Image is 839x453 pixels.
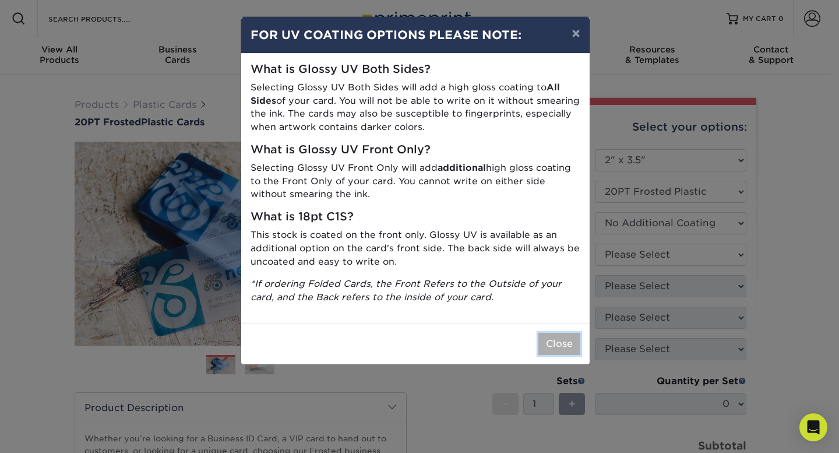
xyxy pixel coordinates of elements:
h5: What is Glossy UV Front Only? [251,143,580,157]
i: *If ordering Folded Cards, the Front Refers to the Outside of your card, and the Back refers to t... [251,278,562,303]
p: Selecting Glossy UV Front Only will add high gloss coating to the Front Only of your card. You ca... [251,161,580,201]
strong: All Sides [251,82,560,106]
div: Open Intercom Messenger [799,413,827,441]
p: This stock is coated on the front only. Glossy UV is available as an additional option on the car... [251,229,580,268]
h5: What is 18pt C1S? [251,210,580,224]
p: Selecting Glossy UV Both Sides will add a high gloss coating to of your card. You will not be abl... [251,81,580,134]
button: Close [538,333,580,355]
button: × [562,17,589,50]
h5: What is Glossy UV Both Sides? [251,63,580,76]
h4: FOR UV COATING OPTIONS PLEASE NOTE: [251,26,580,44]
strong: additional [438,162,486,173]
